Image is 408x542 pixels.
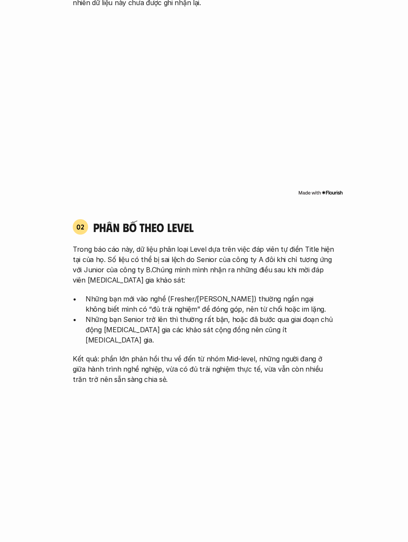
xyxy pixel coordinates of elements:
p: Những bạn Senior trở lên thì thường rất bận, hoặc đã bước qua giai đoạn chủ động [MEDICAL_DATA] g... [86,314,335,345]
p: Những bạn mới vào nghề (Fresher/[PERSON_NAME]) thường ngần ngại không biết mình có “đủ trải nghiệ... [86,294,335,314]
p: Kết quả: phần lớn phản hồi thu về đến từ nhóm Mid-level, những người đang ở giữa hành trình nghề ... [73,354,335,384]
img: Made with Flourish [298,189,343,196]
p: Trong báo cáo này, dữ liệu phân loại Level dựa trên việc đáp viên tự điền Title hiện tại của họ. ... [73,244,335,285]
h4: phân bố theo Level [93,220,335,235]
iframe: Interactive or visual content [65,25,343,188]
p: 02 [77,223,85,230]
